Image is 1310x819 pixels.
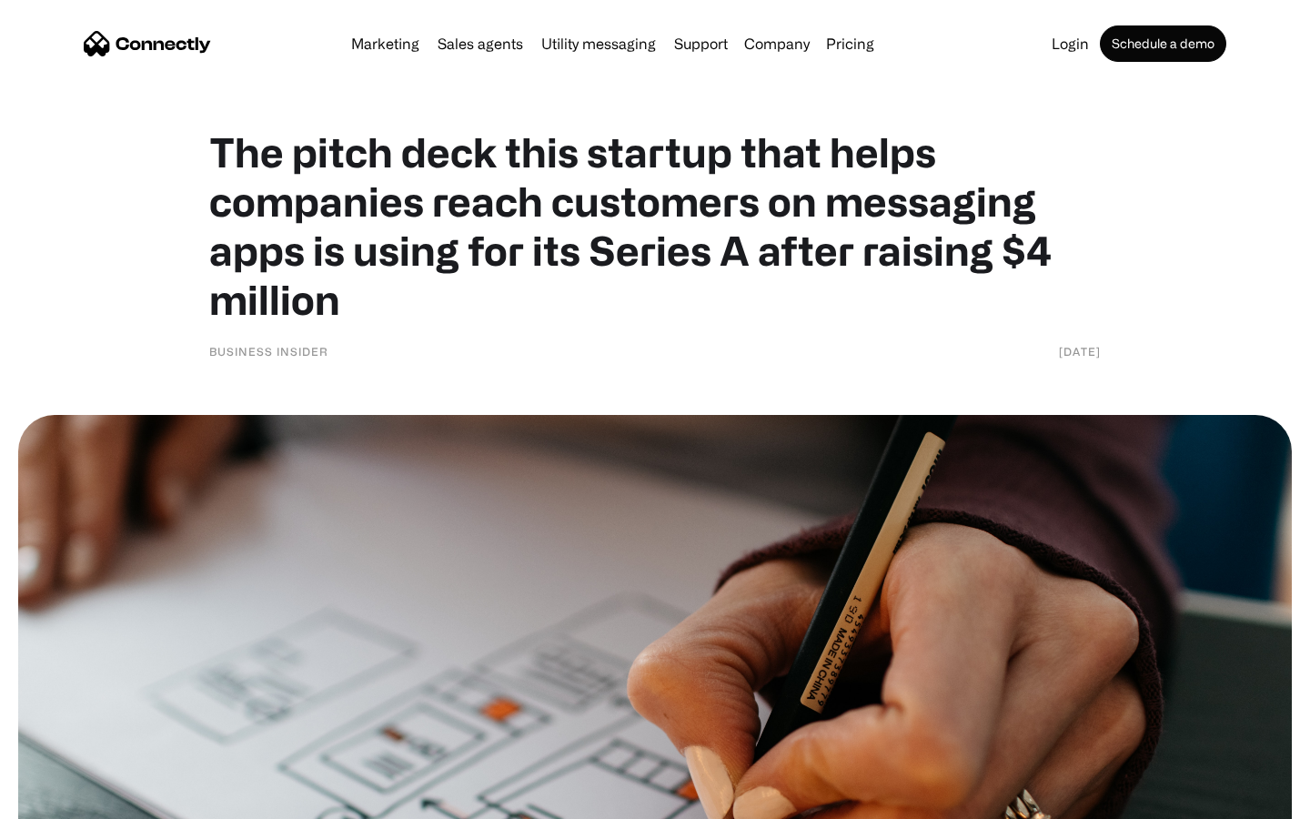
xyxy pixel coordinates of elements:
[1044,36,1096,51] a: Login
[819,36,882,51] a: Pricing
[84,30,211,57] a: home
[1100,25,1226,62] a: Schedule a demo
[209,342,328,360] div: Business Insider
[18,787,109,813] aside: Language selected: English
[739,31,815,56] div: Company
[667,36,735,51] a: Support
[209,127,1101,324] h1: The pitch deck this startup that helps companies reach customers on messaging apps is using for i...
[430,36,530,51] a: Sales agents
[344,36,427,51] a: Marketing
[534,36,663,51] a: Utility messaging
[36,787,109,813] ul: Language list
[744,31,810,56] div: Company
[1059,342,1101,360] div: [DATE]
